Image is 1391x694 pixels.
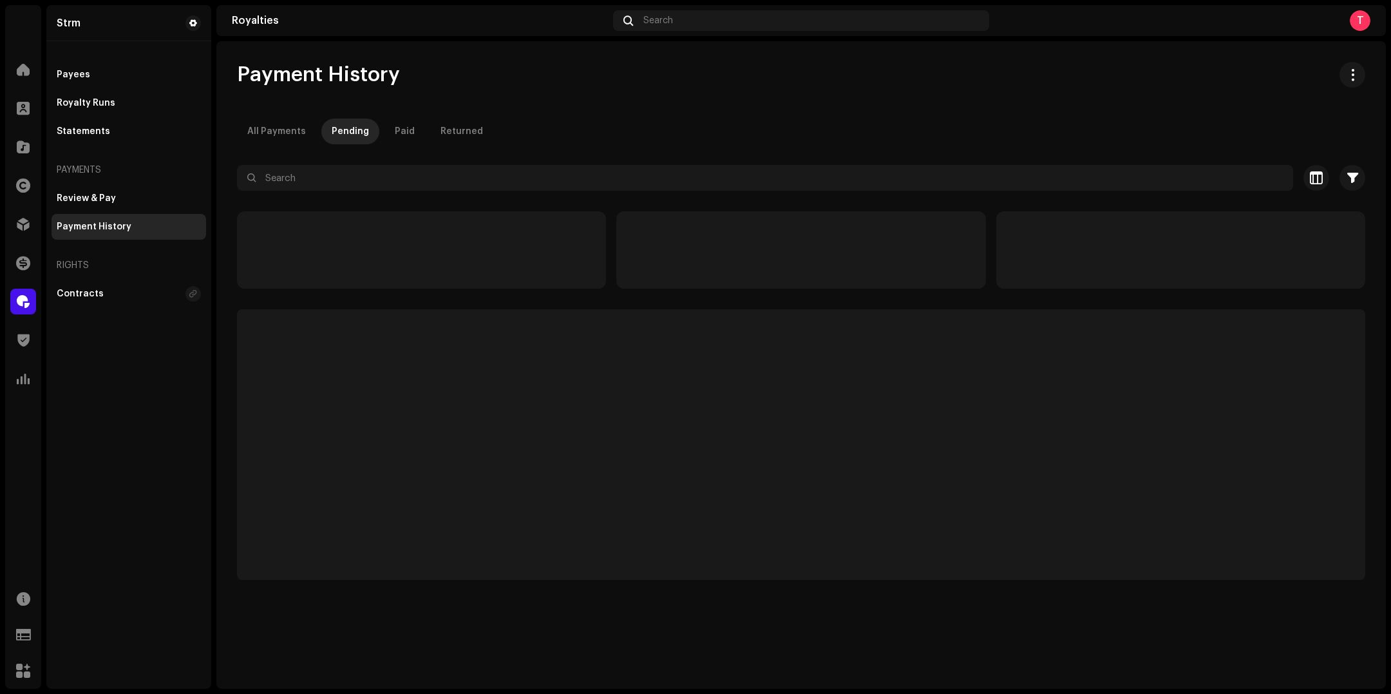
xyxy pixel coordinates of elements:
[52,281,206,307] re-m-nav-item: Contracts
[57,289,104,299] div: Contracts
[1350,10,1370,31] div: T
[643,15,673,26] span: Search
[57,193,116,204] div: Review & Pay
[57,18,80,28] div: Strm
[52,90,206,116] re-m-nav-item: Royalty Runs
[332,119,369,144] div: Pending
[440,119,483,144] div: Returned
[52,186,206,211] re-m-nav-item: Review & Pay
[52,155,206,186] re-a-nav-header: Payments
[52,119,206,144] re-m-nav-item: Statements
[57,98,115,108] div: Royalty Runs
[57,70,90,80] div: Payees
[247,119,306,144] div: All Payments
[232,15,608,26] div: Royalties
[395,119,415,144] div: Paid
[237,62,400,88] span: Payment History
[52,214,206,240] re-m-nav-item: Payment History
[57,222,131,232] div: Payment History
[52,250,206,281] re-a-nav-header: Rights
[52,62,206,88] re-m-nav-item: Payees
[57,126,110,137] div: Statements
[237,165,1293,191] input: Search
